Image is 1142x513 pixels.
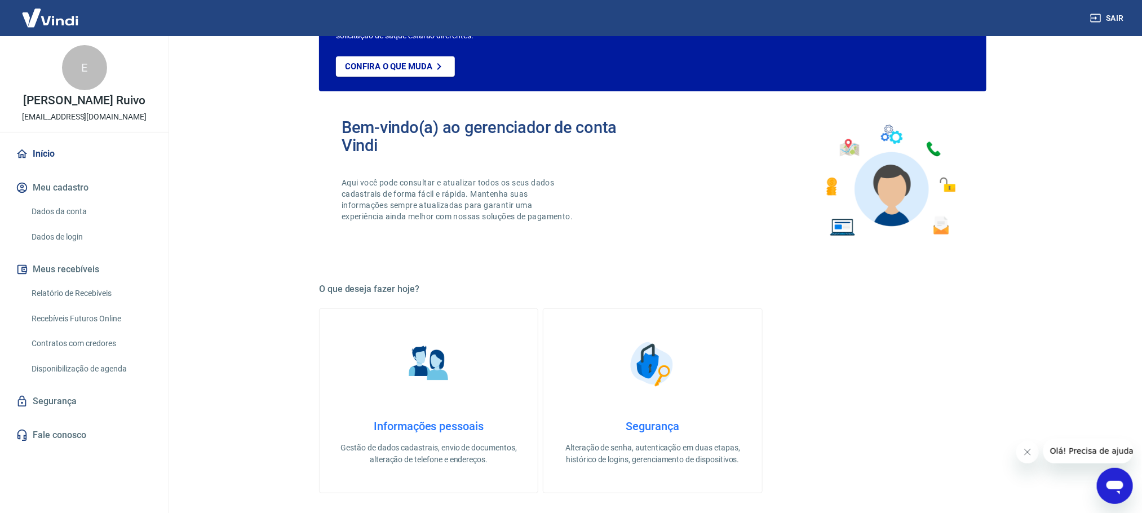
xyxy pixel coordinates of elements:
a: Segurança [14,389,155,414]
h2: Bem-vindo(a) ao gerenciador de conta Vindi [342,118,653,154]
img: Imagem de um avatar masculino com diversos icones exemplificando as funcionalidades do gerenciado... [816,118,964,243]
span: Olá! Precisa de ajuda? [7,8,95,17]
a: Recebíveis Futuros Online [27,307,155,330]
a: Relatório de Recebíveis [27,282,155,305]
button: Meu cadastro [14,175,155,200]
a: Contratos com credores [27,332,155,355]
a: Fale conosco [14,423,155,448]
a: Confira o que muda [336,56,455,77]
iframe: Fechar mensagem [1016,441,1039,463]
a: Dados da conta [27,200,155,223]
p: [EMAIL_ADDRESS][DOMAIN_NAME] [22,111,147,123]
a: Disponibilização de agenda [27,357,155,381]
p: Gestão de dados cadastrais, envio de documentos, alteração de telefone e endereços. [338,442,520,466]
img: Vindi [14,1,87,35]
img: Informações pessoais [401,336,457,392]
h4: Informações pessoais [338,419,520,433]
button: Meus recebíveis [14,257,155,282]
button: Sair [1088,8,1128,29]
p: Aqui você pode consultar e atualizar todos os seus dados cadastrais de forma fácil e rápida. Mant... [342,177,575,222]
div: E [62,45,107,90]
a: SegurançaSegurançaAlteração de senha, autenticação em duas etapas, histórico de logins, gerenciam... [543,308,762,493]
iframe: Mensagem da empresa [1043,439,1133,463]
a: Informações pessoaisInformações pessoaisGestão de dados cadastrais, envio de documentos, alteraçã... [319,308,538,493]
p: Alteração de senha, autenticação em duas etapas, histórico de logins, gerenciamento de dispositivos. [561,442,743,466]
h4: Segurança [561,419,743,433]
p: [PERSON_NAME] Ruivo [23,95,145,107]
p: Confira o que muda [345,61,432,72]
a: Dados de login [27,225,155,249]
img: Segurança [625,336,681,392]
iframe: Botão para abrir a janela de mensagens [1097,468,1133,504]
h5: O que deseja fazer hoje? [319,284,986,295]
a: Início [14,141,155,166]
